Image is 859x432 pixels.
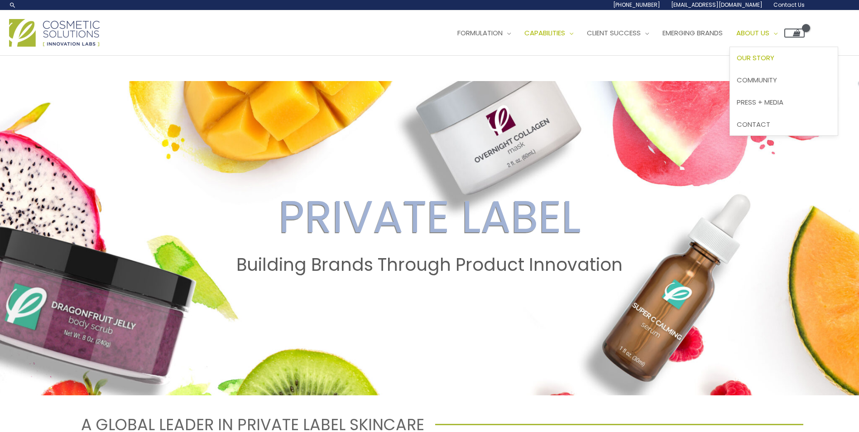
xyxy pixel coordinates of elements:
[737,75,777,85] span: Community
[737,53,774,62] span: Our Story
[9,19,100,47] img: Cosmetic Solutions Logo
[580,19,656,47] a: Client Success
[662,28,723,38] span: Emerging Brands
[730,91,838,113] a: Press + Media
[730,69,838,91] a: Community
[737,97,783,107] span: Press + Media
[730,47,838,69] a: Our Story
[444,19,805,47] nav: Site Navigation
[451,19,518,47] a: Formulation
[9,254,850,275] h2: Building Brands Through Product Innovation
[613,1,660,9] span: [PHONE_NUMBER]
[671,1,763,9] span: [EMAIL_ADDRESS][DOMAIN_NAME]
[457,28,503,38] span: Formulation
[518,19,580,47] a: Capabilities
[736,28,769,38] span: About Us
[729,19,784,47] a: About Us
[524,28,565,38] span: Capabilities
[737,120,770,129] span: Contact
[587,28,641,38] span: Client Success
[784,29,805,38] a: View Shopping Cart, empty
[9,1,16,9] a: Search icon link
[773,1,805,9] span: Contact Us
[656,19,729,47] a: Emerging Brands
[9,190,850,244] h2: PRIVATE LABEL
[730,113,838,135] a: Contact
